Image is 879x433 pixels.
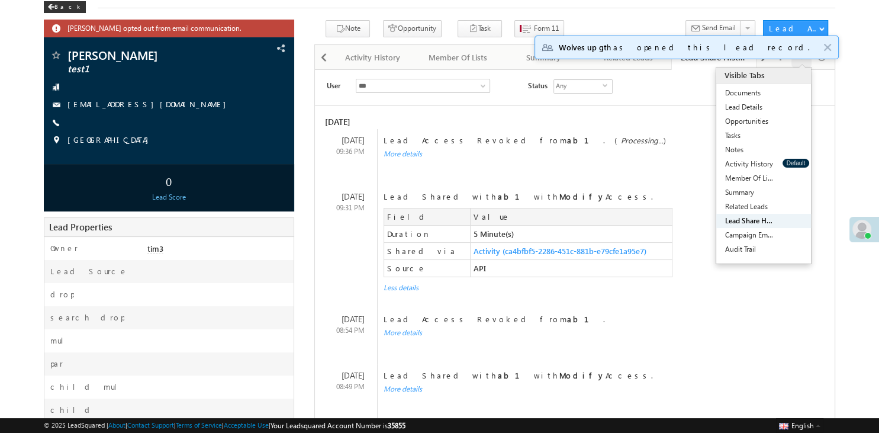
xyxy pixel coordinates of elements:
a: Member Of Lists [716,171,783,185]
a: Summary [501,45,586,70]
a: Member Of Lists [416,45,501,70]
button: English [776,418,823,432]
b: ab1 [498,370,534,380]
td: Duration [384,225,470,242]
div: Lead Access Revoked from . [378,314,813,325]
span: [PERSON_NAME] [67,49,223,61]
a: Show All Items [474,80,489,92]
a: Activity History [330,45,416,70]
span: [GEOGRAPHIC_DATA] [67,134,154,146]
a: Lead Share History [716,214,783,228]
a: Back [44,1,92,11]
a: Opportunities [716,114,783,129]
a: Audit Trail [716,242,783,256]
a: Related Leads [716,200,783,214]
a: Campaign Emails [716,228,783,242]
button: Default [783,159,809,168]
a: Documents [716,86,783,100]
span: x [823,44,831,52]
b: ab1 [567,314,603,324]
label: mul [50,335,73,346]
div: 08:49 PM [336,381,368,392]
div: Member Of Lists [425,50,490,65]
td: Value [470,208,672,225]
b: ab1 [567,135,603,145]
div: More details [378,328,813,338]
span: Form 11 [534,23,559,34]
div: Summary [510,50,575,65]
span: Your Leadsquared Account Number is [271,421,405,430]
td: 5 Minute(s) [470,225,672,242]
div: 09:31 PM [336,203,368,213]
div: Lead Access Revoked from . ( ) [378,135,813,146]
span: Any [554,79,603,92]
a: About [108,421,125,429]
b: Modify [559,370,606,380]
div: [DATE] [342,191,368,202]
div: Activity History [340,50,405,65]
label: child mul [50,381,126,392]
div: Lead Shared with with Access. [378,191,813,202]
div: 0 [47,170,291,192]
a: Lead Details [716,100,783,114]
span: has opened this lead record. [559,41,810,54]
button: Send Email [685,20,741,37]
div: Lead Actions [768,23,819,34]
span: English [791,421,814,430]
span: [EMAIL_ADDRESS][DOMAIN_NAME] [67,99,232,111]
span: User [327,81,340,91]
div: [DATE] [342,370,368,381]
td: Field [384,208,470,225]
td: Shared via [384,242,470,259]
div: Back [44,1,86,13]
div: [DATE] [342,314,368,325]
span: select [603,83,612,88]
div: 08:54 PM [336,325,368,336]
span: Send Email [702,23,736,33]
div: Lead Shared with with Access. [378,370,813,381]
button: Task [458,20,502,37]
div: More details [378,384,813,394]
a: Contact Support [127,421,174,429]
b: ab1 [498,191,534,201]
label: Owner [50,243,78,254]
span: Status [528,81,548,91]
div: [DATE] [322,115,381,129]
button: Lead Actions [763,20,828,38]
a: Summary [716,185,783,200]
span: Processing... [621,135,664,145]
button: Opportunity [383,20,442,37]
span: Lead Properties [49,221,112,233]
a: Acceptable Use [224,421,269,429]
span: 35855 [388,421,405,430]
div: Less details [378,283,813,293]
div: Lead Score [47,192,291,203]
button: Form 11 [514,20,564,37]
label: drop [50,289,74,300]
button: Note [326,20,370,37]
a: Notes [716,143,783,157]
div: More details [378,149,813,159]
a: Tasks [716,129,783,143]
label: par [50,358,63,369]
b: Modify [559,191,606,201]
span: [PERSON_NAME] opted out from email communication. [67,23,258,33]
label: Lead Source [50,266,128,277]
span: test1 [67,63,223,75]
label: child [50,405,94,415]
span: Wolves up gt [559,42,607,52]
label: search drop [50,312,124,323]
a: Activity History [716,157,783,171]
td: Source [384,259,470,277]
td: Activity (ca4bfbf5-2286-451c-881b-e79cfe1a95e7) [470,242,672,259]
div: 09:36 PM [336,146,368,157]
span: © 2025 LeadSquared | | | | | [44,420,405,431]
td: API [470,259,672,277]
div: [DATE] [342,135,368,146]
a: Terms of Service [176,421,222,429]
span: tim3 [147,243,163,254]
div: Visible Tabs [716,68,811,84]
